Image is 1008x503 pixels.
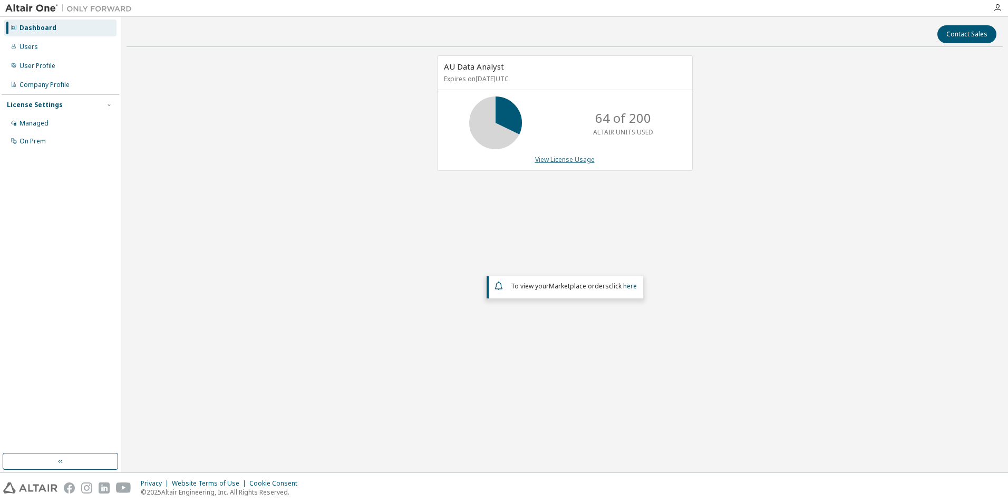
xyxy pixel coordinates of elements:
img: facebook.svg [64,482,75,494]
p: ALTAIR UNITS USED [593,128,653,137]
div: Users [20,43,38,51]
img: altair_logo.svg [3,482,57,494]
p: 64 of 200 [595,109,651,127]
div: User Profile [20,62,55,70]
a: View License Usage [535,155,595,164]
div: On Prem [20,137,46,146]
div: Cookie Consent [249,479,304,488]
img: youtube.svg [116,482,131,494]
div: License Settings [7,101,63,109]
span: To view your click [511,282,637,291]
img: Altair One [5,3,137,14]
div: Dashboard [20,24,56,32]
img: linkedin.svg [99,482,110,494]
div: Website Terms of Use [172,479,249,488]
em: Marketplace orders [549,282,609,291]
a: here [623,282,637,291]
span: AU Data Analyst [444,61,504,72]
button: Contact Sales [937,25,996,43]
div: Privacy [141,479,172,488]
img: instagram.svg [81,482,92,494]
p: © 2025 Altair Engineering, Inc. All Rights Reserved. [141,488,304,497]
div: Managed [20,119,49,128]
div: Company Profile [20,81,70,89]
p: Expires on [DATE] UTC [444,74,683,83]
